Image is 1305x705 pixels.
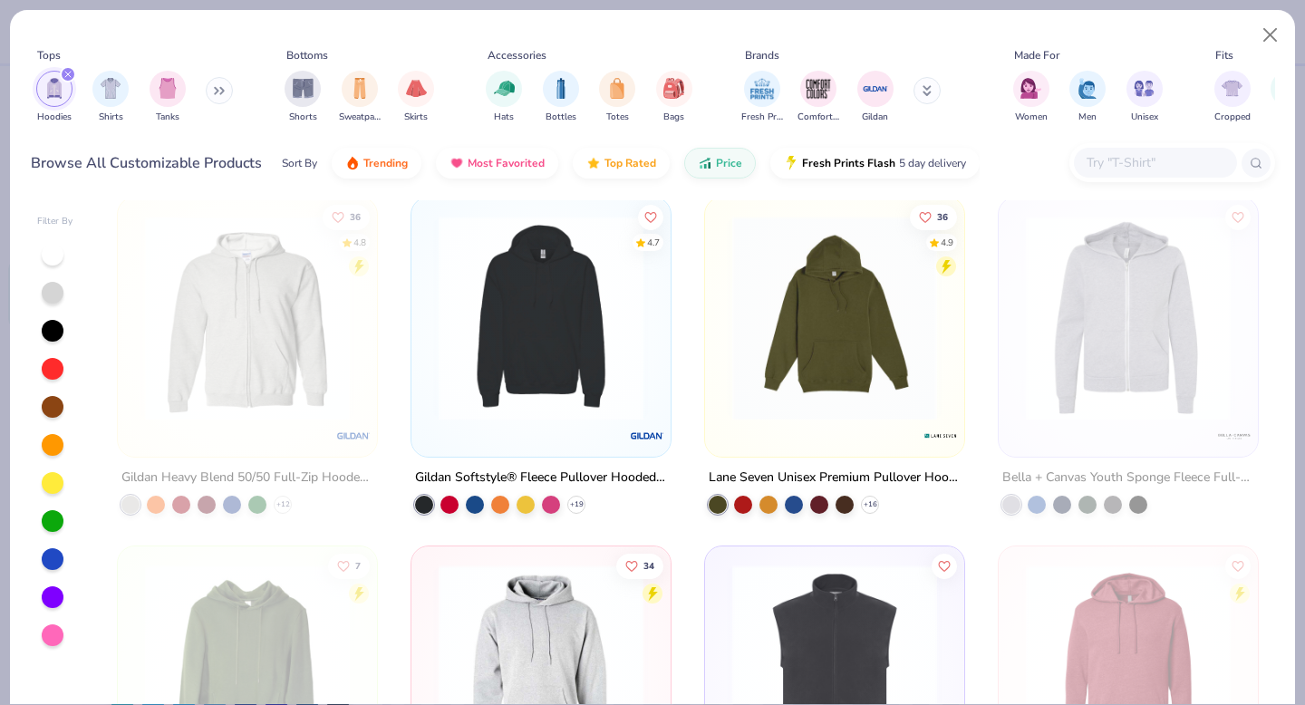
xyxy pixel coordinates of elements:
input: Try "T-Shirt" [1085,152,1224,173]
span: Trending [363,156,408,170]
div: Tops [37,47,61,63]
img: Women Image [1020,78,1041,99]
button: Price [684,148,756,179]
div: Gildan Heavy Blend 50/50 Full-Zip Hooded Sweatshirt [121,467,373,489]
button: Like [1225,553,1251,578]
button: filter button [857,71,894,124]
div: 4.8 [354,237,367,250]
span: Price [716,156,742,170]
span: Shirts [99,111,123,124]
img: Comfort Colors Image [805,75,832,102]
span: Hoodies [37,111,72,124]
button: filter button [741,71,783,124]
div: Lane Seven Unisex Premium Pullover Hooded Sweatshirt [709,467,961,489]
div: Bottoms [286,47,328,63]
span: Fresh Prints Flash [802,156,895,170]
div: Made For [1014,47,1059,63]
img: Fresh Prints Image [749,75,776,102]
div: filter for Men [1069,71,1106,124]
span: 5 day delivery [899,153,966,174]
button: Like [638,205,663,230]
button: filter button [339,71,381,124]
button: filter button [1126,71,1163,124]
span: Women [1015,111,1048,124]
img: Bottles Image [551,78,571,99]
div: Brands [745,47,779,63]
span: Skirts [404,111,428,124]
img: Shorts Image [293,78,314,99]
span: Men [1078,111,1097,124]
div: Gildan Softstyle® Fleece Pullover Hooded Sweatshirt [415,467,667,489]
button: filter button [1013,71,1049,124]
button: filter button [543,71,579,124]
img: trending.gif [345,156,360,170]
img: 714dfacd-1f1a-4e34-9548-e737a59cf63a [723,216,946,420]
div: filter for Cropped [1214,71,1251,124]
div: Browse All Customizable Products [31,152,262,174]
img: Sweatpants Image [350,78,370,99]
img: Cropped Image [1222,78,1242,99]
img: Lane Seven logo [923,418,959,454]
button: Like [1225,205,1251,230]
div: Sort By [282,155,317,171]
span: Tanks [156,111,179,124]
img: flash.gif [784,156,798,170]
div: filter for Tanks [150,71,186,124]
div: Fits [1215,47,1233,63]
span: Bottles [546,111,576,124]
button: filter button [797,71,839,124]
img: 12b25501-91f0-453d-922d-e0b82f5edf77 [1017,216,1240,420]
img: Gildan logo [629,418,665,454]
div: 4.9 [941,237,953,250]
span: 36 [351,213,362,222]
img: Totes Image [607,78,627,99]
button: Trending [332,148,421,179]
img: Tanks Image [158,78,178,99]
button: Most Favorited [436,148,558,179]
span: Sweatpants [339,111,381,124]
div: filter for Shorts [285,71,321,124]
span: Totes [606,111,629,124]
button: Like [932,553,957,578]
img: Shirts Image [101,78,121,99]
div: filter for Skirts [398,71,434,124]
button: Fresh Prints Flash5 day delivery [770,148,980,179]
button: filter button [150,71,186,124]
span: Shorts [289,111,317,124]
img: Gildan Image [862,75,889,102]
div: filter for Hats [486,71,522,124]
span: Hats [494,111,514,124]
button: filter button [486,71,522,124]
div: Accessories [488,47,546,63]
img: Hoodies Image [44,78,64,99]
div: filter for Totes [599,71,635,124]
span: + 16 [863,499,876,510]
div: filter for Hoodies [36,71,72,124]
button: filter button [92,71,129,124]
button: Top Rated [573,148,670,179]
button: Close [1253,18,1288,53]
span: Gildan [862,111,888,124]
div: 4.7 [647,237,660,250]
span: + 19 [570,499,584,510]
button: filter button [656,71,692,124]
div: filter for Bags [656,71,692,124]
button: filter button [1069,71,1106,124]
div: filter for Shirts [92,71,129,124]
div: filter for Comfort Colors [797,71,839,124]
span: Top Rated [604,156,656,170]
img: afbe5b2f-29b8-4457-9d3e-669c063d54d2 [945,216,1168,420]
img: Bella + Canvas logo [1215,418,1252,454]
img: Bags Image [663,78,683,99]
button: Like [324,205,371,230]
span: 7 [356,561,362,570]
span: Bags [663,111,684,124]
span: 34 [643,561,654,570]
button: filter button [599,71,635,124]
div: filter for Sweatpants [339,71,381,124]
div: filter for Gildan [857,71,894,124]
button: Like [329,553,371,578]
button: filter button [398,71,434,124]
div: Bella + Canvas Youth Sponge Fleece Full-zip Hoodie [1002,467,1254,489]
img: Skirts Image [406,78,427,99]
